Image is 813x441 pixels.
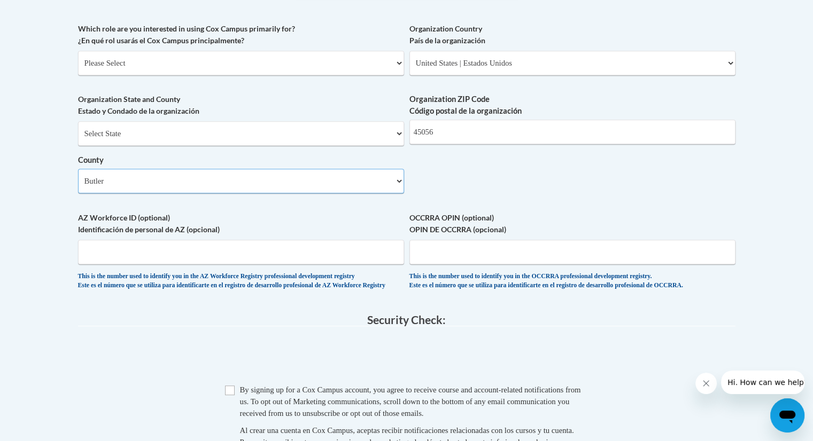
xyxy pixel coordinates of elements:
[409,93,735,117] label: Organization ZIP Code Código postal de la organización
[695,373,717,394] iframe: Close message
[326,337,488,379] iframe: reCAPTCHA
[409,120,735,144] input: Metadata input
[770,398,804,432] iframe: Button to launch messaging window
[78,154,404,166] label: County
[240,385,581,418] span: By signing up for a Cox Campus account, you agree to receive course and account-related notificat...
[78,212,404,235] label: AZ Workforce ID (optional) Identificación de personal de AZ (opcional)
[78,272,404,290] div: This is the number used to identify you in the AZ Workforce Registry professional development reg...
[409,212,735,235] label: OCCRRA OPIN (optional) OPIN DE OCCRRA (opcional)
[409,272,735,290] div: This is the number used to identify you in the OCCRRA professional development registry. Este es ...
[409,23,735,46] label: Organization Country País de la organización
[367,313,446,326] span: Security Check:
[721,371,804,394] iframe: Message from company
[78,93,404,117] label: Organization State and County Estado y Condado de la organización
[78,23,404,46] label: Which role are you interested in using Cox Campus primarily for? ¿En qué rol usarás el Cox Campus...
[6,7,87,16] span: Hi. How can we help?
